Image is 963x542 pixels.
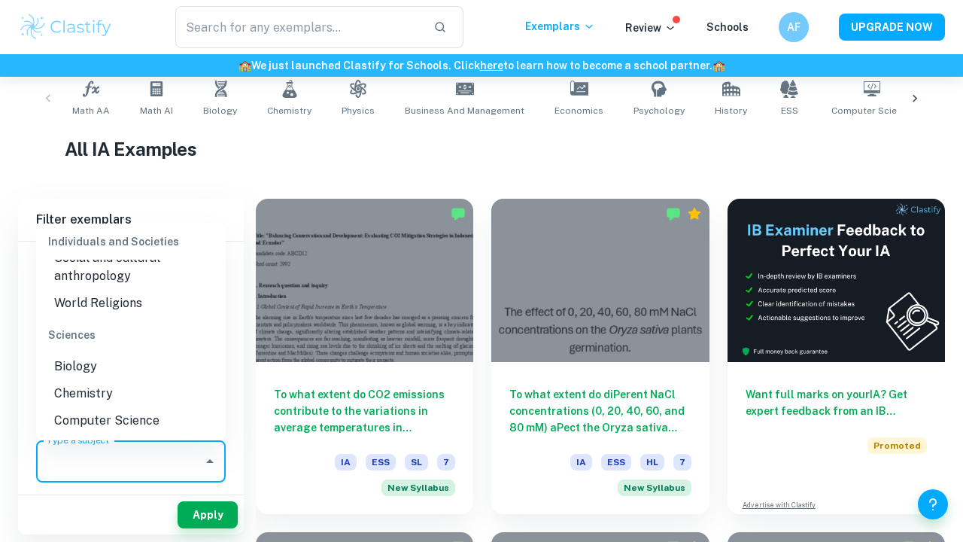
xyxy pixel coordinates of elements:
div: Individuals and Societies [36,224,226,260]
span: 🏫 [712,59,725,72]
img: Thumbnail [728,199,945,362]
span: IA [335,454,357,470]
span: Computer Science [831,104,913,117]
li: Design technology [36,434,226,461]
span: 7 [673,454,691,470]
button: Close [199,451,220,472]
button: Apply [178,501,238,528]
a: here [480,59,503,72]
button: UPGRADE NOW [839,14,945,41]
div: Starting from the May 2026 session, the ESS IA requirements have changed. We created this exempla... [381,480,455,496]
span: Math AA [72,104,110,117]
span: Psychology [633,104,685,117]
li: Chemistry [36,380,226,407]
span: Economics [554,104,603,117]
img: Marked [451,206,466,221]
span: ESS [781,104,798,117]
span: New Syllabus [381,480,455,496]
a: To what extent do CO2 emissions contribute to the variations in average temperatures in [GEOGRAPH... [256,199,473,514]
li: Social and cultural anthropology [36,245,226,290]
span: History [715,104,747,117]
span: Business and Management [405,104,524,117]
span: IA [570,454,592,470]
span: 🏫 [238,59,251,72]
span: New Syllabus [618,480,691,496]
input: Search for any exemplars... [175,6,421,48]
h1: All IA Examples [65,135,899,163]
span: Physics [342,104,375,117]
span: ESS [366,454,396,470]
li: World Religions [36,290,226,317]
h6: To what extent do diPerent NaCl concentrations (0, 20, 40, 60, and 80 mM) aPect the Oryza sativa ... [509,386,691,436]
div: Starting from the May 2026 session, the ESS IA requirements have changed. We created this exempla... [618,480,691,496]
button: Help and Feedback [918,489,948,519]
a: Want full marks on yourIA? Get expert feedback from an IB examiner!PromotedAdvertise with Clastify [728,199,945,514]
a: To what extent do diPerent NaCl concentrations (0, 20, 40, 60, and 80 mM) aPect the Oryza sativa ... [491,199,709,514]
li: Computer Science [36,407,226,434]
img: Marked [666,206,681,221]
span: 7 [437,454,455,470]
p: Review [625,20,676,36]
h6: AF [785,19,803,35]
span: Promoted [867,437,927,454]
button: AF [779,12,809,42]
h6: Filter exemplars [18,199,244,241]
a: Advertise with Clastify [743,500,816,510]
span: Chemistry [267,104,311,117]
p: Exemplars [525,18,595,35]
span: ESS [601,454,631,470]
span: Biology [203,104,237,117]
span: SL [405,454,428,470]
h6: To what extent do CO2 emissions contribute to the variations in average temperatures in [GEOGRAPH... [274,386,455,436]
a: Schools [706,21,749,33]
span: HL [640,454,664,470]
img: Clastify logo [18,12,114,42]
div: Sciences [36,317,226,353]
div: Premium [687,206,702,221]
li: Biology [36,353,226,380]
span: Math AI [140,104,173,117]
h6: We just launched Clastify for Schools. Click to learn how to become a school partner. [3,57,960,74]
h6: Want full marks on your IA ? Get expert feedback from an IB examiner! [746,386,927,419]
